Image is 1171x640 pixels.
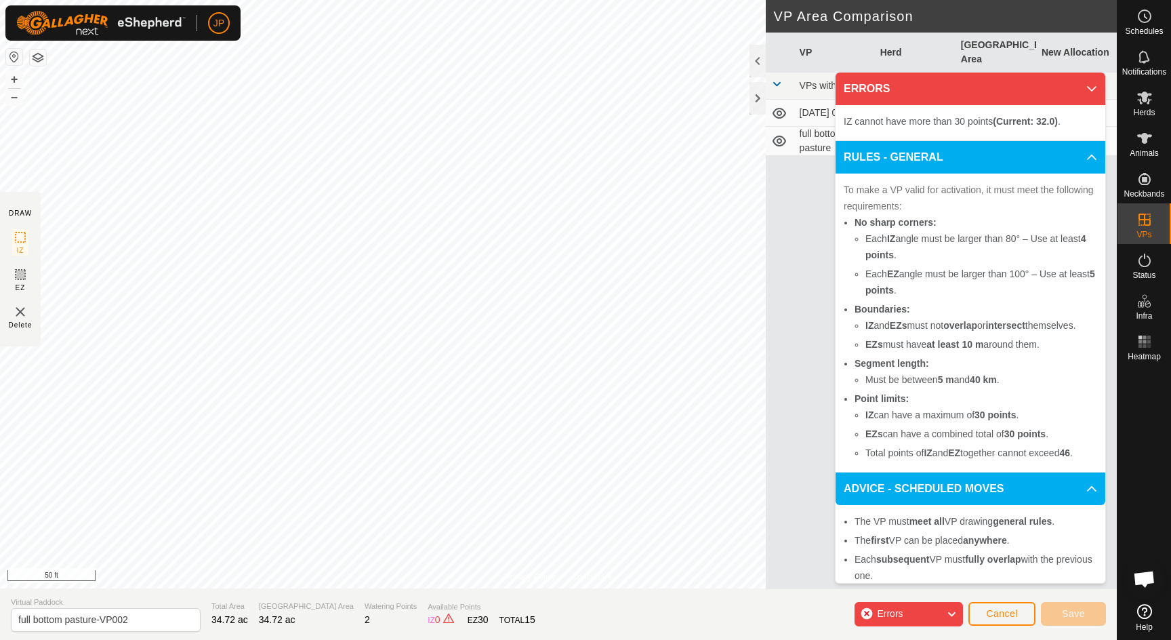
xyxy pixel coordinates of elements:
[965,554,1021,565] b: fully overlap
[844,149,943,165] span: RULES - GENERAL
[844,81,890,97] span: ERRORS
[836,174,1105,472] p-accordion-content: RULES - GENERAL
[774,8,1117,24] h2: VP Area Comparison
[924,447,932,458] b: IZ
[365,614,370,625] span: 2
[572,571,612,583] a: Contact Us
[865,409,874,420] b: IZ
[213,16,224,31] span: JP
[836,105,1105,140] p-accordion-content: ERRORS
[865,317,1097,334] li: and must not or themselves.
[865,445,1097,461] li: Total points of and together cannot exceed .
[16,11,186,35] img: Gallagher Logo
[909,516,945,527] b: meet all
[865,233,1086,260] b: 4 points
[865,266,1097,298] li: Each angle must be larger than 100° – Use at least .
[865,428,883,439] b: EZs
[948,447,960,458] b: EZ
[1136,312,1152,320] span: Infra
[865,320,874,331] b: IZ
[1117,599,1171,637] a: Help
[6,71,22,87] button: +
[970,374,997,385] b: 40 km
[259,614,295,625] span: 34.72 ac
[986,608,1018,619] span: Cancel
[478,614,489,625] span: 30
[468,613,489,627] div: EZ
[865,407,1097,423] li: can have a maximum of .
[1125,27,1163,35] span: Schedules
[943,320,977,331] b: overlap
[993,116,1058,127] b: (Current: 32.0)
[836,505,1105,614] p-accordion-content: ADVICE - SCHEDULED MOVES
[1132,271,1155,279] span: Status
[30,49,46,66] button: Map Layers
[9,320,33,330] span: Delete
[855,217,937,228] b: No sharp corners:
[1133,108,1155,117] span: Herds
[968,602,1035,626] button: Cancel
[17,245,24,256] span: IZ
[865,339,883,350] b: EZs
[428,601,535,613] span: Available Points
[836,141,1105,174] p-accordion-header: RULES - GENERAL
[211,601,248,612] span: Total Area
[12,304,28,320] img: VP
[993,516,1052,527] b: general rules
[974,409,1016,420] b: 30 points
[855,513,1097,529] li: The VP must VP drawing .
[876,554,930,565] b: subsequent
[865,336,1097,353] li: must have around them.
[499,613,535,627] div: TOTAL
[9,208,32,218] div: DRAW
[956,33,1036,73] th: [GEOGRAPHIC_DATA] Area
[844,116,1061,127] span: IZ cannot have more than 30 points .
[926,339,983,350] b: at least 10 m
[844,184,1094,212] span: To make a VP valid for activation, it must meet the following requirements:
[836,73,1105,105] p-accordion-header: ERRORS
[865,372,1097,388] li: Must be between and .
[865,268,1095,296] b: 5 points
[887,268,899,279] b: EZ
[855,358,929,369] b: Segment length:
[1124,559,1165,599] a: Open chat
[871,535,888,546] b: first
[794,33,875,73] th: VP
[985,320,1025,331] b: intersect
[800,80,889,91] span: VPs with NO Pasture
[938,374,954,385] b: 5 m
[836,473,1105,505] p-accordion-header: ADVICE - SCHEDULED MOVES
[6,89,22,105] button: –
[963,535,1007,546] b: anywhere
[875,33,956,73] th: Herd
[794,127,875,156] td: full bottom pasture
[211,614,248,625] span: 34.72 ac
[259,601,354,612] span: [GEOGRAPHIC_DATA] Area
[1136,623,1153,631] span: Help
[855,393,909,404] b: Point limits:
[855,304,910,315] b: Boundaries:
[1062,608,1085,619] span: Save
[1136,231,1151,239] span: VPs
[865,426,1097,442] li: can have a combined total of .
[16,283,26,293] span: EZ
[11,597,201,608] span: Virtual Paddock
[794,100,875,127] td: [DATE] 091949
[1128,353,1161,361] span: Heatmap
[1124,190,1164,198] span: Neckbands
[6,49,22,65] button: Reset Map
[1004,428,1046,439] b: 30 points
[1122,68,1166,76] span: Notifications
[1130,149,1159,157] span: Animals
[435,614,440,625] span: 0
[1059,447,1070,458] b: 46
[890,320,907,331] b: EZs
[428,613,456,627] div: IZ
[1036,33,1117,73] th: New Allocation
[505,571,556,583] a: Privacy Policy
[844,481,1004,497] span: ADVICE - SCHEDULED MOVES
[1041,602,1106,626] button: Save
[855,551,1097,584] li: Each VP must with the previous one.
[525,614,535,625] span: 15
[365,601,417,612] span: Watering Points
